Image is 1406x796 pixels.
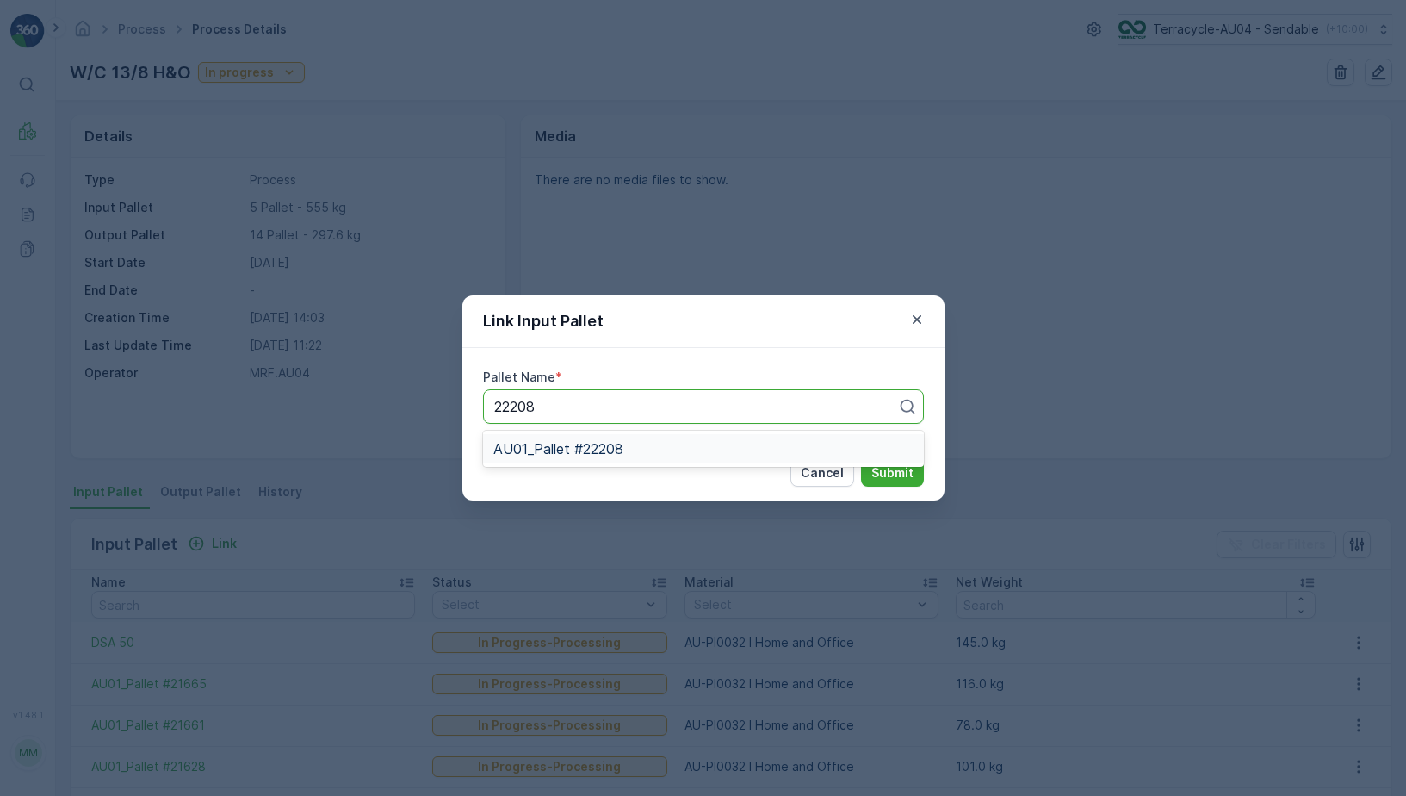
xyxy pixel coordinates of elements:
span: AU01_Pallet #22208 [493,441,623,457]
button: Submit [861,459,924,487]
p: Submit [871,464,914,482]
p: Link Input Pallet [483,309,604,333]
button: Cancel [790,459,854,487]
p: Cancel [801,464,844,482]
label: Pallet Name [483,370,555,384]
